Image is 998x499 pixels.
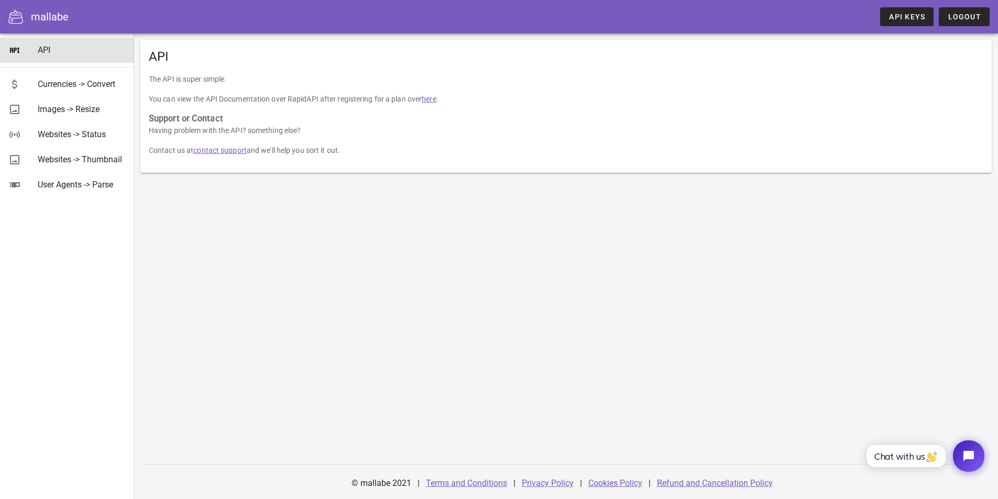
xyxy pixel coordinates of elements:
iframe: Tidio Chat [855,431,993,481]
h3: Support or Contact [149,113,983,125]
div: API [38,45,126,55]
span: API Keys [889,13,925,21]
a: API Keys [880,7,934,26]
a: Privacy Policy [522,478,574,488]
div: | [513,471,516,496]
p: Having problem with the API? something else? [149,125,983,136]
span: Logout [947,13,981,21]
a: contact support [193,146,247,154]
p: Contact us at and we’ll help you sort it out. [149,145,983,156]
div: API [140,40,992,73]
div: mallabe [31,9,69,25]
div: User Agents -> Parse [38,180,126,190]
button: Logout [939,7,990,26]
div: Currencies -> Convert [38,79,126,89]
div: Websites -> Thumbnail [38,154,126,164]
p: The API is super simple. [149,73,983,85]
div: Websites -> Status [38,129,126,139]
p: You can view the API Documentation over RapidAPI after registering for a plan over . [149,93,983,105]
div: | [418,471,420,496]
div: | [580,471,582,496]
a: Refund and Cancellation Policy [657,478,773,488]
div: | [649,471,651,496]
div: Images -> Resize [38,104,126,114]
a: Cookies Policy [588,478,642,488]
a: here [422,95,436,103]
div: © mallabe 2021 [345,471,418,496]
a: Terms and Conditions [426,478,507,488]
